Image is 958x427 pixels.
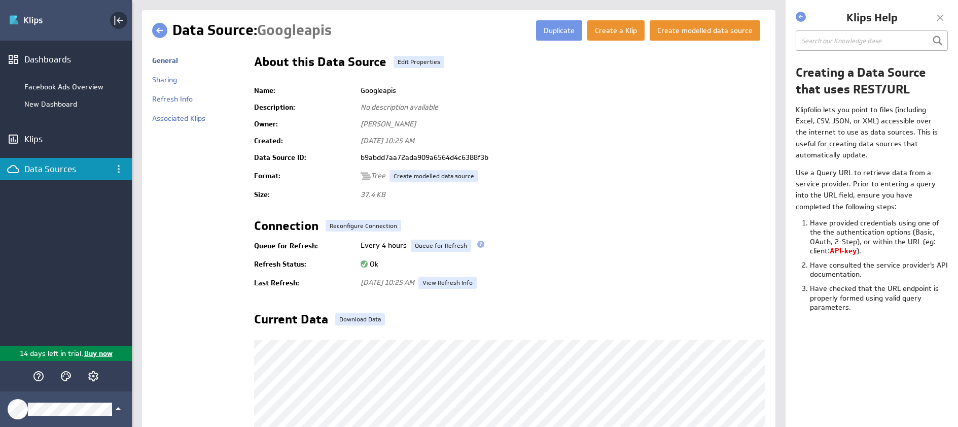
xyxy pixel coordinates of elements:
svg: Themes [60,370,72,382]
img: Klipfolio klips logo [9,12,80,28]
p: Klipfolio lets you point to files (including Excel, CSV, JSON, or XML) accessible over the intern... [796,104,942,161]
a: Associated Klips [152,114,205,123]
a: View Refresh Info [418,277,477,289]
div: Facebook Ads Overview [24,82,127,91]
button: Create modelled data source [650,20,760,41]
li: Have provided credentials using one of the the authentication options (Basic, OAuth, 2-Step), or ... [810,218,948,260]
h2: About this Data Source [254,56,386,72]
span: 37.4 KB [361,190,385,199]
td: Googleapis [356,82,765,99]
li: Have checked that the URL endpoint is properly formed using valid query parameters. [810,284,948,317]
span: Ok [361,259,378,269]
p: Use a Query URL to retrieve data from a service provider. Prior to entering a query into the URL ... [796,167,942,213]
a: Edit Properties [394,56,444,68]
td: Data Source ID: [254,149,356,166]
td: Created: [254,133,356,149]
a: Queue for Refresh [411,240,471,252]
div: Account and settings [85,368,102,385]
div: Collapse [110,12,127,29]
h1: Creating a Data Source that uses REST/URL [796,64,948,98]
span: [PERSON_NAME] [361,119,416,128]
span: Tree [361,171,385,180]
button: Create a Klip [587,20,645,41]
li: Have consulted the service provider's API documentation. [810,260,948,284]
td: Last Refresh: [254,273,356,293]
div: Go to Dashboards [9,12,80,28]
div: Data Sources menu [110,160,127,178]
div: Dashboards [24,54,108,65]
h1: Data Source: [172,20,332,41]
div: Themes [57,368,75,385]
input: Search our Knowledge Base [796,30,948,51]
a: Reconfigure Connection [326,220,401,232]
div: Help [30,368,47,385]
td: Queue for Refresh: [254,236,356,256]
a: Create modelled data source [389,170,478,182]
a: Download Data [335,313,385,325]
span: [DATE] 10:25 AM [361,278,414,287]
p: Buy now [83,348,113,359]
h1: Klips Help [808,10,935,25]
div: Data Sources [24,163,108,175]
h2: Connection [254,220,318,236]
b: API-key [830,246,857,255]
td: b9abdd7aa72ada909a6564d4c6388f3b [356,149,765,166]
a: Refresh Info [152,94,193,104]
h2: Current Data [254,313,328,330]
td: Size: [254,186,356,203]
span: Every 4 hours [361,241,407,250]
a: Sharing [152,75,177,84]
span: No description available [361,103,438,112]
td: Format: [254,166,356,186]
button: Duplicate [536,20,582,41]
p: 14 days left in trial. [20,348,83,359]
img: ds-format-tree.svg [361,171,371,181]
td: Owner: [254,116,356,133]
svg: Account and settings [87,370,99,382]
div: Klips [24,134,108,145]
span: [DATE] 10:25 AM [361,136,414,145]
div: New Dashboard [24,100,127,109]
span: Googleapis [257,21,332,40]
td: Description: [254,99,356,116]
td: Refresh Status: [254,256,356,273]
td: Name: [254,82,356,99]
a: General [152,56,178,65]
